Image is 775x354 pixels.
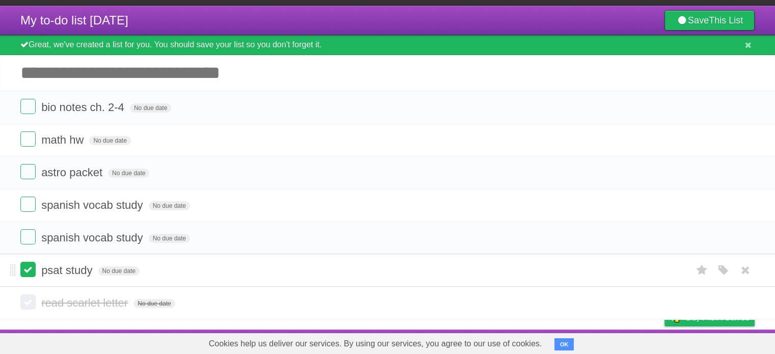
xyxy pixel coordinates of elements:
[98,266,140,276] span: No due date
[41,199,145,211] span: spanish vocab study
[554,338,574,350] button: OK
[664,10,755,31] a: SaveThis List
[20,99,36,114] label: Done
[199,334,552,354] span: Cookies help us deliver our services. By using our services, you agree to our use of cookies.
[41,166,105,179] span: astro packet
[149,201,190,210] span: No due date
[41,231,145,244] span: spanish vocab study
[41,101,127,114] span: bio notes ch. 2-4
[149,234,190,243] span: No due date
[20,294,36,310] label: Done
[709,15,743,25] b: This List
[692,262,712,279] label: Star task
[41,133,86,146] span: math hw
[617,332,639,351] a: Terms
[20,164,36,179] label: Done
[20,262,36,277] label: Done
[108,169,149,178] span: No due date
[20,13,128,27] span: My to-do list [DATE]
[563,332,604,351] a: Developers
[690,332,755,351] a: Suggest a feature
[20,229,36,244] label: Done
[651,332,678,351] a: Privacy
[133,299,175,308] span: No due date
[20,131,36,147] label: Done
[529,332,550,351] a: About
[20,197,36,212] label: Done
[41,264,95,277] span: psat study
[41,296,130,309] span: read scarlet letter
[130,103,171,113] span: No due date
[686,308,750,326] span: Buy me a coffee
[89,136,130,145] span: No due date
